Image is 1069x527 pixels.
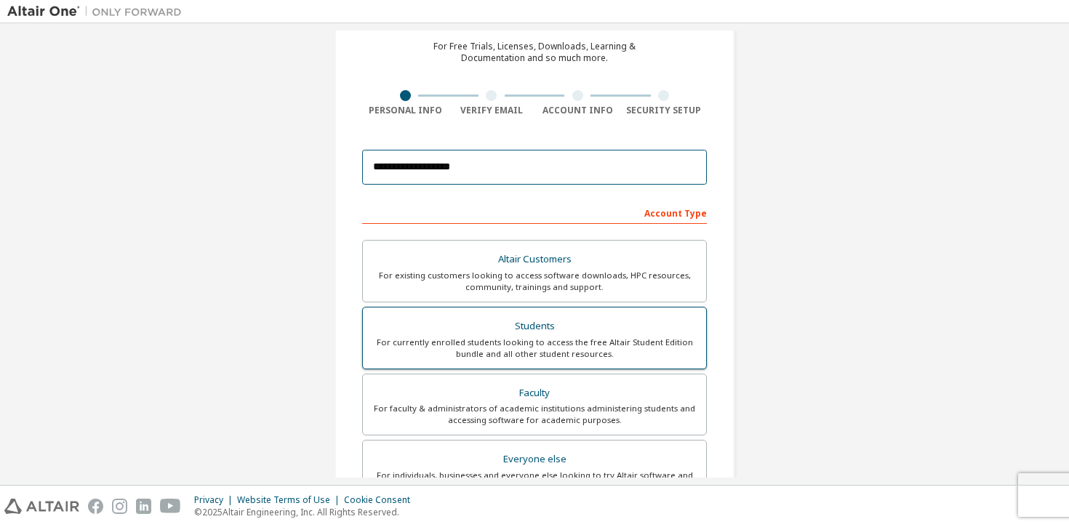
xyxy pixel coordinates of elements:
div: Cookie Consent [344,494,419,506]
img: Altair One [7,4,189,19]
div: Students [372,316,697,337]
div: Privacy [194,494,237,506]
img: instagram.svg [112,499,127,514]
img: altair_logo.svg [4,499,79,514]
div: For faculty & administrators of academic institutions administering students and accessing softwa... [372,403,697,426]
img: youtube.svg [160,499,181,514]
img: facebook.svg [88,499,103,514]
div: For existing customers looking to access software downloads, HPC resources, community, trainings ... [372,270,697,293]
div: Account Info [534,105,621,116]
p: © 2025 Altair Engineering, Inc. All Rights Reserved. [194,506,419,518]
div: For currently enrolled students looking to access the free Altair Student Edition bundle and all ... [372,337,697,360]
img: linkedin.svg [136,499,151,514]
div: For individuals, businesses and everyone else looking to try Altair software and explore our prod... [372,470,697,493]
div: Create an Altair One Account [417,15,652,32]
div: Personal Info [362,105,449,116]
div: For Free Trials, Licenses, Downloads, Learning & Documentation and so much more. [433,41,636,64]
div: Everyone else [372,449,697,470]
div: Website Terms of Use [237,494,344,506]
div: Altair Customers [372,249,697,270]
div: Security Setup [621,105,708,116]
div: Faculty [372,383,697,403]
div: Account Type [362,201,707,224]
div: Verify Email [449,105,535,116]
